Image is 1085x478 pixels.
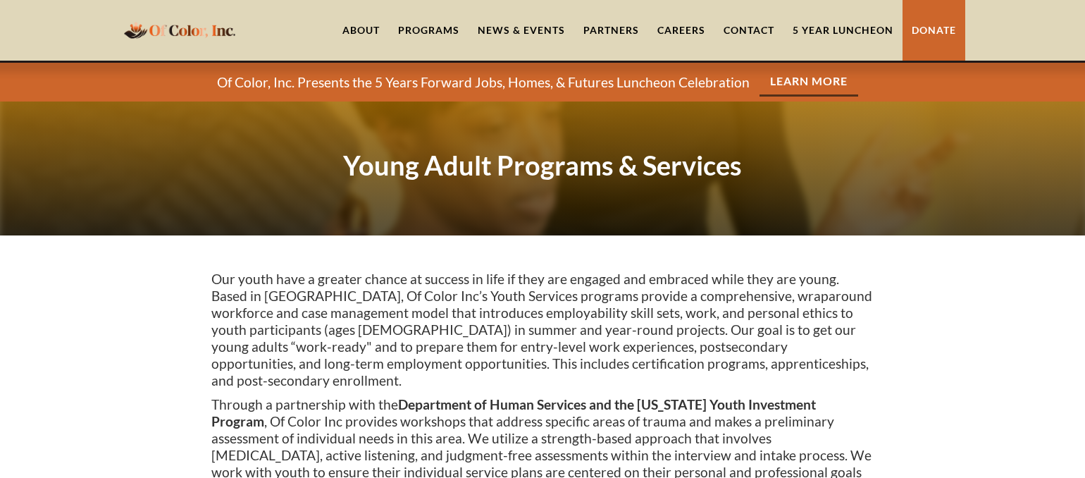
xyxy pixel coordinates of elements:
[217,74,750,91] p: Of Color, Inc. Presents the 5 Years Forward Jobs, Homes, & Futures Luncheon Celebration
[211,271,874,389] p: Our youth have a greater chance at success in life if they are engaged and embraced while they ar...
[759,68,858,97] a: Learn More
[343,149,742,181] strong: Young Adult Programs & Services
[398,23,459,37] div: Programs
[211,396,816,429] strong: Department of Human Services and the [US_STATE] Youth Investment Program
[120,13,240,47] a: home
